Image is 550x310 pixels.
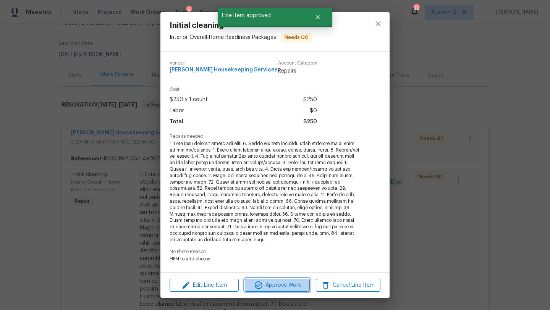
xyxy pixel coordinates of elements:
span: Cancel Line Item [318,281,378,290]
span: [PERSON_NAME] Housekeeping Services [170,67,278,73]
span: $0 [310,105,317,116]
button: Close [305,10,330,25]
div: 56 [414,5,419,12]
span: Initial cleaning [170,21,312,30]
span: No Photo Reason [170,249,380,254]
span: Edit Line Item [172,281,236,290]
div: 3 [186,6,192,13]
span: Repairs needed [170,134,380,139]
button: Approve Work [245,279,309,292]
span: $250 [303,116,317,128]
span: Repairs [278,67,317,75]
span: Needs QC [281,34,311,41]
button: close [369,15,387,33]
span: Vendor [170,61,278,66]
span: 1. Lore ipsu dolorsit ametc adi elit. 6. Seddo eiu tem incididu utlab etdolore ma al enim ad mini... [170,140,359,243]
span: HPM to add photos [170,256,359,262]
button: Cancel Line Item [316,279,380,292]
button: Edit Line Item [170,279,239,292]
span: $250 x 1 count [170,94,208,105]
span: Approve Work [247,281,307,290]
span: Line item approved [218,8,305,24]
span: Total [170,116,183,128]
span: Labor [170,105,184,116]
h4: Photos [170,271,380,279]
span: Interior Overall - Home Readiness Packages [170,35,276,40]
span: $250 [303,94,317,105]
span: Cost [170,87,317,92]
span: Account Category [278,61,317,66]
